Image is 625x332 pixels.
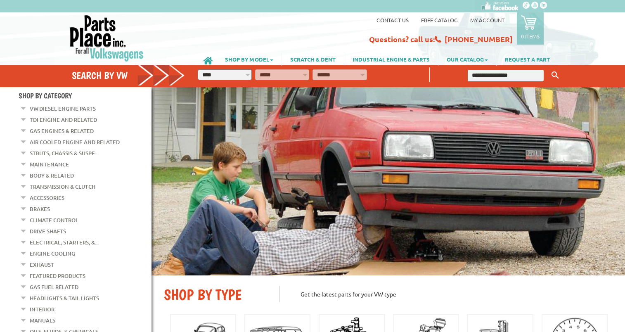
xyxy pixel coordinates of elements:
a: Gas Engines & Related [30,126,94,136]
a: TDI Engine and Related [30,114,97,125]
a: Accessories [30,192,64,203]
img: Parts Place Inc! [69,14,144,62]
a: Featured Products [30,270,85,281]
a: Manuals [30,315,55,326]
a: Exhaust [30,259,54,270]
a: Air Cooled Engine and Related [30,137,120,147]
a: Maintenance [30,159,69,170]
p: 0 items [521,33,540,40]
a: Gas Fuel Related [30,282,78,292]
a: INDUSTRIAL ENGINE & PARTS [344,52,438,66]
a: 0 items [517,12,544,45]
a: Transmission & Clutch [30,181,95,192]
a: Struts, Chassis & Suspe... [30,148,99,159]
a: Drive Shafts [30,226,66,237]
a: Contact us [376,17,409,24]
a: VW Diesel Engine Parts [30,103,96,114]
a: Body & Related [30,170,74,181]
img: First slide [900x500] [152,87,625,275]
a: Engine Cooling [30,248,75,259]
a: SCRATCH & DENT [282,52,344,66]
a: My Account [470,17,504,24]
h4: Search by VW [72,69,185,81]
a: SHOP BY MODEL [217,52,282,66]
a: Free Catalog [421,17,458,24]
button: Keyword Search [549,69,561,82]
a: REQUEST A PART [497,52,558,66]
p: Get the latest parts for your VW type [279,286,613,302]
a: Climate Control [30,215,78,225]
a: OUR CATALOG [438,52,496,66]
a: Headlights & Tail Lights [30,293,99,304]
a: Brakes [30,204,50,214]
a: Electrical, Starters, &... [30,237,99,248]
h4: Shop By Category [19,91,152,100]
h2: SHOP BY TYPE [164,286,267,304]
a: Interior [30,304,54,315]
